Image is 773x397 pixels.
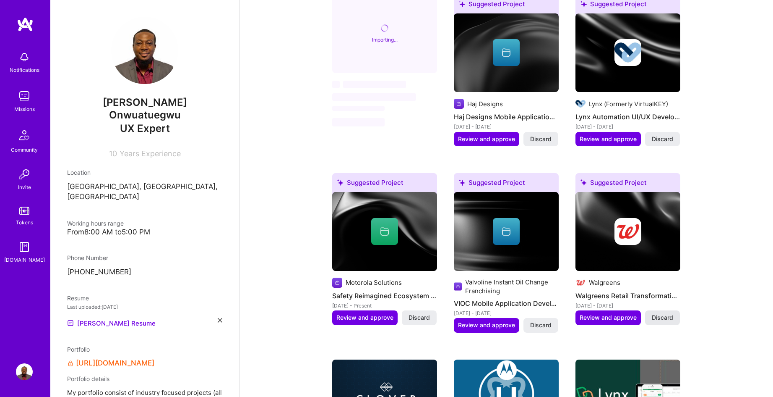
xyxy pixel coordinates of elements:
div: Portfolio details [67,374,222,383]
img: Company logo [575,278,586,288]
img: cover [454,13,559,92]
i: icon SuggestedTeams [459,1,465,7]
span: Discard [652,313,673,322]
img: Company logo [614,39,641,66]
img: Invite [16,166,33,183]
i: icon SuggestedTeams [459,179,465,186]
span: ‌ [343,81,406,88]
div: Community [11,145,38,154]
span: Review and approve [580,313,637,322]
img: cover [575,13,680,92]
span: Years Experience [120,149,181,158]
button: Review and approve [454,132,519,146]
span: Review and approve [458,135,515,143]
div: Haj Designs [467,100,503,108]
a: User Avatar [14,363,35,380]
i: icon SuggestedTeams [580,179,587,186]
a: [PERSON_NAME] Resume [67,318,156,328]
div: Suggested Project [454,173,559,195]
h4: Lynx Automation UI/UX Development [575,111,680,122]
div: Location [67,168,222,177]
span: ‌ [332,106,385,111]
span: Discard [652,135,673,143]
p: [GEOGRAPHIC_DATA], [GEOGRAPHIC_DATA], [GEOGRAPHIC_DATA] [67,182,222,202]
span: Working hours range [67,220,124,227]
img: cover [454,192,559,271]
div: Importing... [372,35,398,44]
span: 10 [109,149,117,158]
img: logo [17,17,34,32]
img: bell [16,49,33,66]
div: Valvoline Instant Oil Change Franchising [465,278,559,295]
div: [DATE] - [DATE] [454,309,559,318]
span: Review and approve [580,135,637,143]
div: [DOMAIN_NAME] [4,255,45,264]
span: UX Expert [120,122,170,134]
button: Discard [645,132,680,146]
img: Company logo [575,99,586,109]
span: ‌ [332,118,385,126]
img: Company logo [454,99,464,109]
div: Suggested Project [332,173,437,195]
img: User Avatar [111,17,178,84]
span: Discard [530,135,552,143]
div: Tokens [16,218,33,227]
button: Review and approve [332,310,398,325]
div: Motorola Solutions [346,278,402,287]
img: guide book [16,239,33,255]
div: Notifications [10,66,39,74]
img: teamwork [16,88,33,105]
span: Discard [409,313,430,322]
span: ‌ [332,81,340,88]
span: Review and approve [458,321,515,329]
a: [URL][DOMAIN_NAME] [76,359,154,368]
h4: Haj Designs Mobile Application Development [454,111,559,122]
span: Review and approve [336,313,393,322]
span: Portfolio [67,346,90,353]
h4: Safety Reimagined Ecosystem Design [332,290,437,301]
button: Discard [523,132,558,146]
span: Resume [67,294,89,302]
span: ‌ [332,93,416,101]
img: cover [332,192,437,271]
p: [PHONE_NUMBER] [67,267,222,277]
h4: Walgreens Retail Transformation Handheld [575,290,680,301]
i: icon SuggestedTeams [337,179,344,186]
div: Walgreens [589,278,620,287]
img: Community [14,125,34,145]
div: From 8:00 AM to 5:00 PM [67,228,222,237]
i: icon CircleLoadingViolet [380,24,389,32]
i: icon SuggestedTeams [580,1,587,7]
div: Invite [18,183,31,192]
div: [DATE] - Present [332,301,437,310]
button: Discard [523,318,558,332]
span: [PERSON_NAME] Onwuatuegwu [67,96,222,121]
img: cover [575,192,680,271]
div: Lynx (Formerly VirtualKEY) [589,100,668,108]
button: Review and approve [454,318,519,332]
button: Review and approve [575,310,641,325]
img: User Avatar [16,363,33,380]
img: Resume [67,320,74,326]
button: Discard [402,310,437,325]
div: Last uploaded: [DATE] [67,302,222,311]
i: icon Close [218,318,222,323]
img: Company logo [454,281,462,292]
div: [DATE] - [DATE] [575,122,680,131]
img: tokens [19,207,29,215]
div: [DATE] - [DATE] [575,301,680,310]
span: Discard [530,321,552,329]
span: Phone Number [67,254,108,261]
div: [DATE] - [DATE] [454,122,559,131]
div: Missions [14,105,35,113]
img: Company logo [332,278,342,288]
button: Discard [645,310,680,325]
button: Review and approve [575,132,641,146]
div: Suggested Project [575,173,680,195]
img: Company logo [614,218,641,245]
h4: VIOC Mobile Application Development [454,298,559,309]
